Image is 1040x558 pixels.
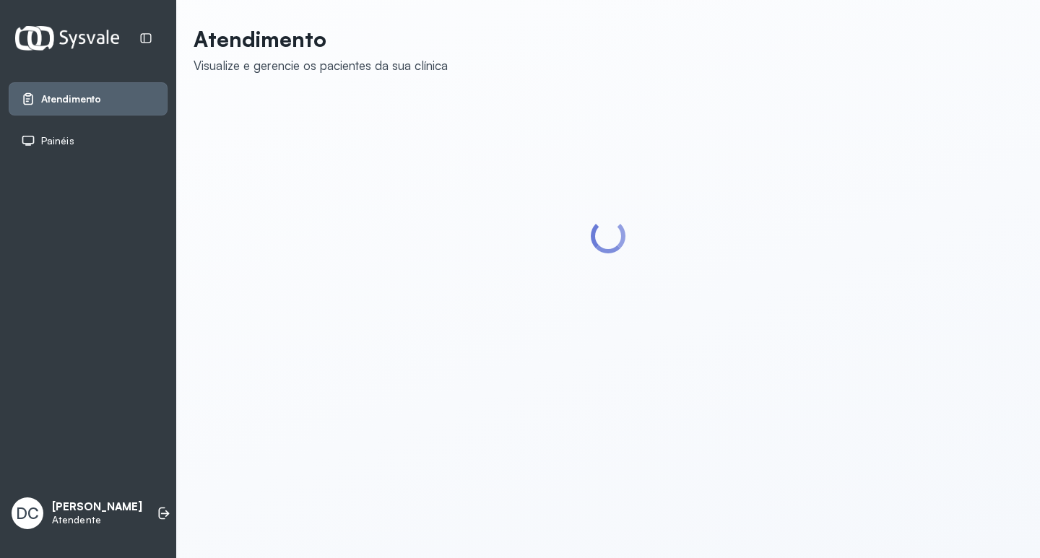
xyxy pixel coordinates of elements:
p: Atendimento [194,26,448,52]
p: Atendente [52,514,142,526]
img: Logotipo do estabelecimento [15,26,119,50]
div: Visualize e gerencie os pacientes da sua clínica [194,58,448,73]
span: Atendimento [41,93,101,105]
p: [PERSON_NAME] [52,500,142,514]
a: Atendimento [21,92,155,106]
span: Painéis [41,135,74,147]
